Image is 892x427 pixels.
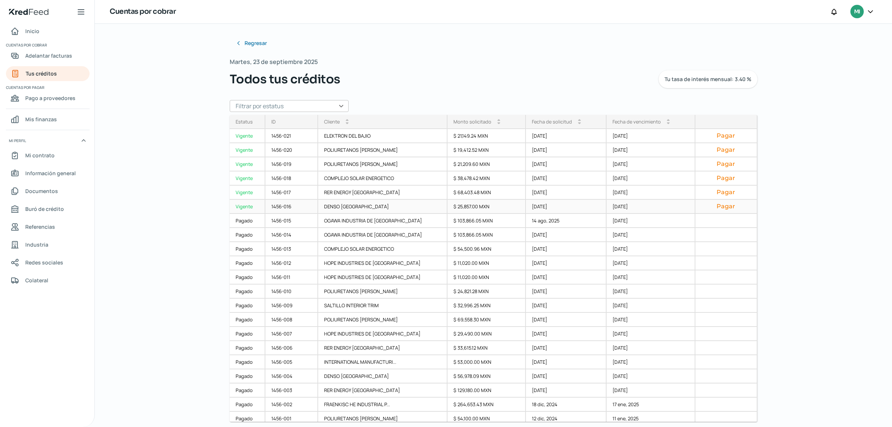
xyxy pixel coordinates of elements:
span: Industria [25,240,48,249]
a: Pagado [230,270,265,285]
div: Pagado [230,327,265,341]
div: POLIURETANOS [PERSON_NAME] [318,143,447,157]
a: Referencias [6,219,90,234]
div: [DATE] [526,285,607,299]
div: COMPLEJO SOLAR ENERGETICO [318,171,447,186]
div: [DATE] [607,242,695,256]
div: [DATE] [607,129,695,143]
div: 1456-010 [265,285,318,299]
div: [DATE] [526,228,607,242]
div: 1456-009 [265,299,318,313]
div: SALTILLO INTERIOR TRIM [318,299,447,313]
div: POLIURETANOS [PERSON_NAME] [318,285,447,299]
div: $ 32,996.25 MXN [447,299,526,313]
div: 1456-012 [265,256,318,270]
div: [DATE] [526,143,607,157]
div: [DATE] [607,327,695,341]
button: Pagar [701,146,751,154]
div: [DATE] [607,299,695,313]
div: 1456-001 [265,412,318,426]
div: [DATE] [526,157,607,171]
div: 1456-018 [265,171,318,186]
div: 14 ago, 2025 [526,214,607,228]
div: [DATE] [607,157,695,171]
div: [DATE] [607,270,695,285]
div: 18 dic, 2024 [526,398,607,412]
div: 1456-003 [265,383,318,398]
button: Pagar [701,174,751,182]
div: $ 56,978.09 MXN [447,369,526,383]
a: Pagado [230,313,265,327]
div: OGAWA INDUSTRIA DE [GEOGRAPHIC_DATA] [318,228,447,242]
div: $ 24,821.28 MXN [447,285,526,299]
div: $ 68,403.48 MXN [447,186,526,200]
a: Pagado [230,256,265,270]
a: Pagado [230,383,265,398]
div: Vigente [230,171,265,186]
div: $ 21,209.60 MXN [447,157,526,171]
div: 1456-019 [265,157,318,171]
div: POLIURETANOS [PERSON_NAME] [318,412,447,426]
span: Mi contrato [25,151,55,160]
div: 1456-021 [265,129,318,143]
span: Martes, 23 de septiembre 2025 [230,57,318,67]
a: Mis finanzas [6,112,90,127]
div: 1456-006 [265,341,318,355]
span: Mis finanzas [25,115,57,124]
div: [DATE] [607,369,695,383]
a: Tus créditos [6,66,90,81]
div: 1456-008 [265,313,318,327]
div: [DATE] [526,327,607,341]
div: [DATE] [526,270,607,285]
div: [DATE] [607,143,695,157]
div: Pagado [230,299,265,313]
a: Pagado [230,242,265,256]
div: HOPE INDUSTRIES DE [GEOGRAPHIC_DATA] [318,270,447,285]
i: arrow_drop_down [667,122,670,125]
span: Referencias [25,222,55,231]
div: [DATE] [526,369,607,383]
a: Vigente [230,157,265,171]
div: [DATE] [607,186,695,200]
div: $ 11,020.00 MXN [447,270,526,285]
a: Redes sociales [6,255,90,270]
div: 1456-015 [265,214,318,228]
div: RER ENERGY [GEOGRAPHIC_DATA] [318,383,447,398]
span: Inicio [25,26,39,36]
span: Cuentas por cobrar [6,42,88,48]
div: [DATE] [607,285,695,299]
div: [DATE] [526,171,607,186]
div: $ 264,653.43 MXN [447,398,526,412]
div: INTERNATIONAL MANUFACTURI... [318,355,447,369]
span: Tus créditos [26,69,57,78]
div: [DATE] [526,355,607,369]
span: Documentos [25,186,58,196]
h1: Cuentas por cobrar [110,6,176,17]
div: [DATE] [607,383,695,398]
div: [DATE] [607,171,695,186]
a: Mi contrato [6,148,90,163]
a: Vigente [230,129,265,143]
span: MI [854,7,860,16]
div: [DATE] [526,242,607,256]
a: Vigente [230,200,265,214]
span: Buró de crédito [25,204,64,213]
div: [DATE] [607,355,695,369]
div: HOPE INDUSTRIES DE [GEOGRAPHIC_DATA] [318,256,447,270]
a: Pagado [230,214,265,228]
span: Tu tasa de interés mensual: 3.40 % [665,77,752,82]
div: 12 dic, 2024 [526,412,607,426]
a: Vigente [230,186,265,200]
a: Pagado [230,228,265,242]
div: [DATE] [607,256,695,270]
div: 17 ene, 2025 [607,398,695,412]
a: Pagado [230,285,265,299]
div: Fecha de solicitud [532,118,572,125]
